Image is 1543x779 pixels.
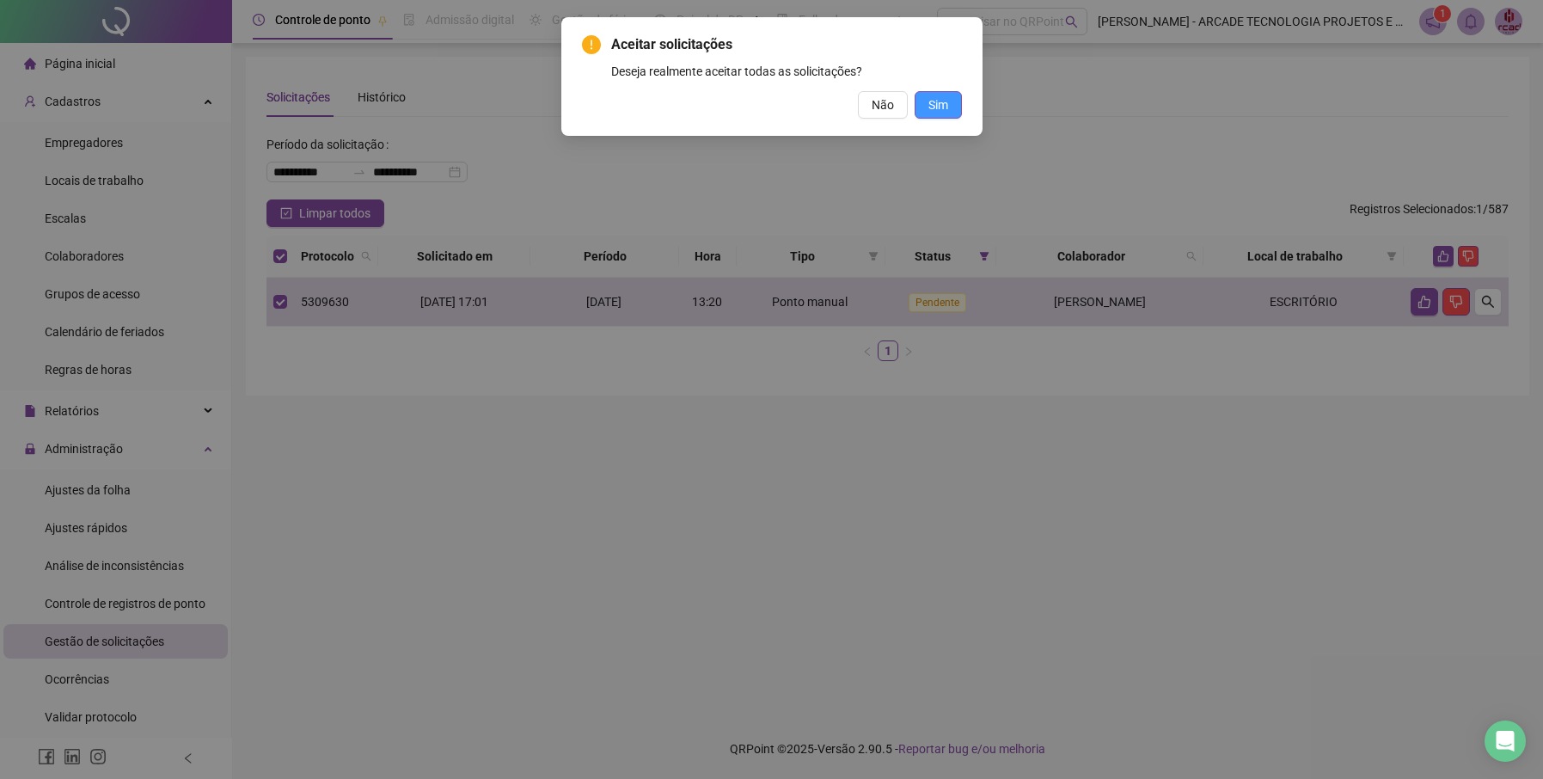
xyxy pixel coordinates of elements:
[582,35,601,54] span: exclamation-circle
[611,34,962,55] span: Aceitar solicitações
[858,91,908,119] button: Não
[1485,721,1526,762] div: Open Intercom Messenger
[872,95,894,114] span: Não
[611,62,962,81] div: Deseja realmente aceitar todas as solicitações?
[928,95,948,114] span: Sim
[915,91,962,119] button: Sim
